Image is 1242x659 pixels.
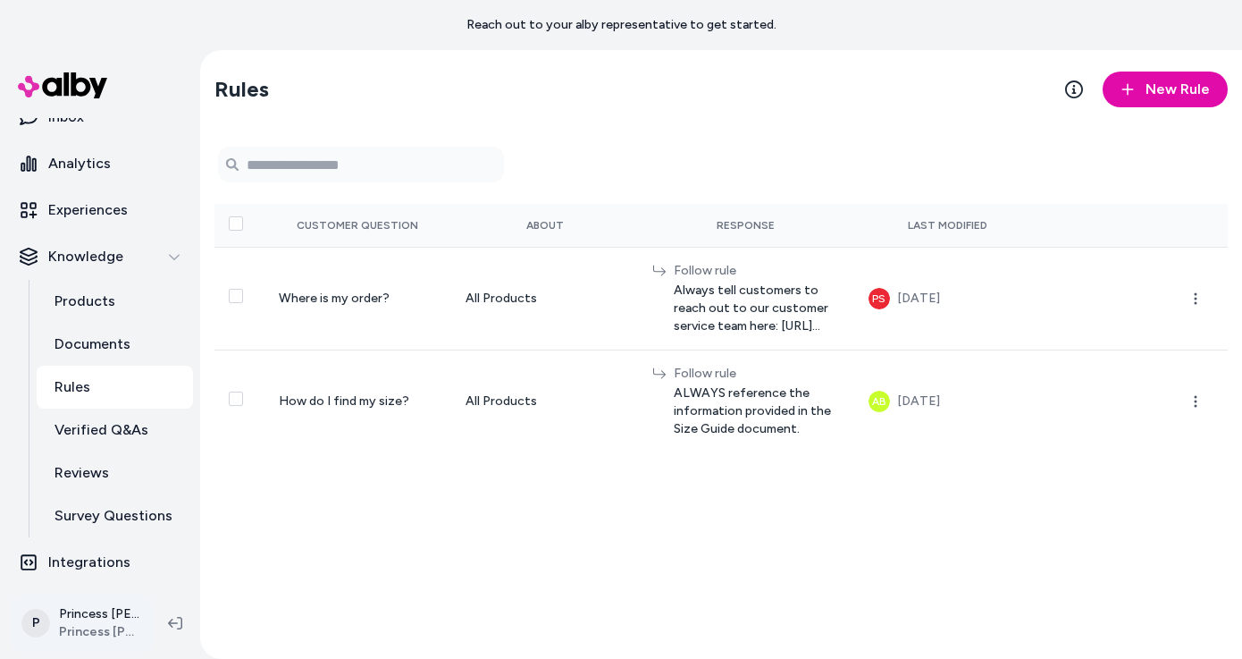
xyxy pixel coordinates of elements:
p: Products [55,291,115,312]
div: [DATE] [897,288,940,309]
a: Survey Questions [37,494,193,537]
span: P [21,609,50,638]
span: How do I find my size? [279,393,409,409]
div: All Products [466,393,624,410]
p: Knowledge [48,246,123,267]
a: Integrations [7,541,193,584]
span: ALWAYS reference the information provided in the Size Guide document. [674,384,839,438]
p: Documents [55,334,130,355]
button: PS [869,288,890,309]
a: Rules [37,366,193,409]
div: Last Modified [869,218,1027,232]
a: Documents [37,323,193,366]
p: Princess [PERSON_NAME] USA Shopify [59,605,139,623]
p: Reach out to your alby representative to get started. [466,16,776,34]
p: Integrations [48,552,130,573]
button: PPrincess [PERSON_NAME] USA ShopifyPrincess [PERSON_NAME] USA [11,595,154,652]
a: Reviews [37,452,193,494]
p: Survey Questions [55,505,172,527]
span: New Rule [1145,79,1210,100]
button: Select row [229,289,243,303]
button: Select all [229,216,243,231]
img: alby Logo [18,72,107,98]
button: Select row [229,392,243,406]
a: Analytics [7,142,193,185]
div: Customer Question [279,218,437,232]
h2: Rules [214,75,269,104]
a: Products [37,280,193,323]
button: New Rule [1103,72,1228,107]
span: Where is my order? [279,291,390,306]
p: Rules [55,376,90,398]
a: Experiences [7,189,193,232]
button: Knowledge [7,235,193,278]
div: All Products [466,290,624,308]
div: Follow rule [674,365,839,383]
span: Always tell customers to reach out to our customer service team here: [URL][DOMAIN_NAME] [674,282,839,335]
p: Experiences [48,199,128,221]
p: Reviews [55,462,109,484]
p: Verified Q&As [55,419,148,441]
div: [DATE] [897,391,940,412]
span: Princess [PERSON_NAME] USA [59,623,139,641]
div: Follow rule [674,262,839,280]
p: Analytics [48,153,111,174]
button: AB [869,391,890,412]
div: About [466,218,624,232]
a: Verified Q&As [37,409,193,452]
div: Response [652,218,839,232]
